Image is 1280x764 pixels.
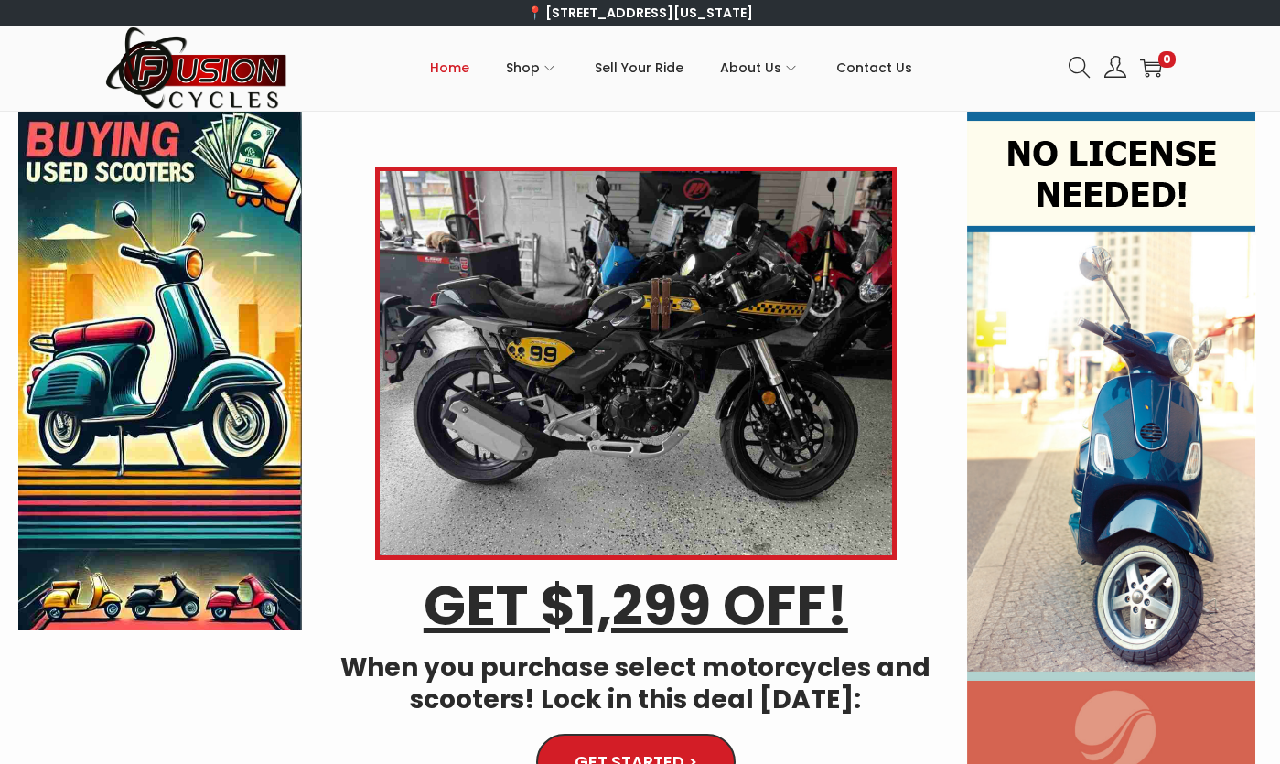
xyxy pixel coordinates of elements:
[1140,57,1162,79] a: 0
[595,45,683,91] span: Sell Your Ride
[288,27,1055,109] nav: Primary navigation
[720,27,800,109] a: About Us
[506,27,558,109] a: Shop
[430,45,469,91] span: Home
[329,651,942,716] h4: When you purchase select motorcycles and scooters! Lock in this deal [DATE]:
[506,45,540,91] span: Shop
[527,4,753,22] a: 📍 [STREET_ADDRESS][US_STATE]
[836,45,912,91] span: Contact Us
[836,27,912,109] a: Contact Us
[430,27,469,109] a: Home
[595,27,683,109] a: Sell Your Ride
[105,26,288,111] img: Woostify retina logo
[720,45,781,91] span: About Us
[424,567,848,644] u: GET $1,299 OFF!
